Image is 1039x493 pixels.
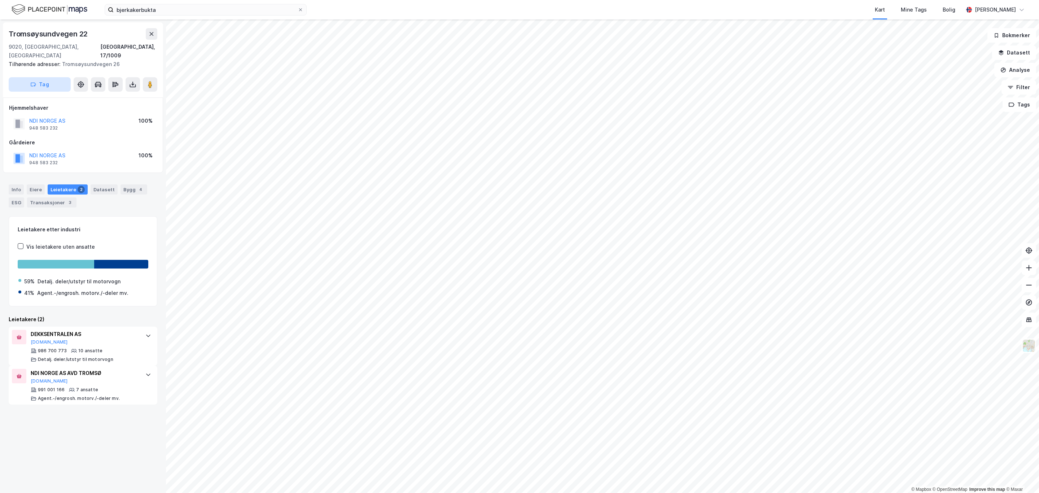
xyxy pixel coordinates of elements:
button: Bokmerker [987,28,1036,43]
div: Leietakere etter industri [18,225,148,234]
div: 9020, [GEOGRAPHIC_DATA], [GEOGRAPHIC_DATA] [9,43,100,60]
img: Z [1022,339,1036,353]
div: Kart [875,5,885,14]
div: 948 583 232 [29,125,58,131]
div: 59% [24,277,35,286]
div: Leietakere (2) [9,315,157,324]
div: [GEOGRAPHIC_DATA], 17/1009 [100,43,157,60]
div: 4 [137,186,144,193]
a: OpenStreetMap [933,487,968,492]
div: Vis leietakere uten ansatte [26,243,95,251]
div: Detalj. deler/utstyr til motorvogn [38,357,113,362]
div: Tromsøysundvegen 22 [9,28,89,40]
div: 100% [139,151,153,160]
div: Info [9,184,24,195]
button: [DOMAIN_NAME] [31,378,68,384]
button: Analyse [994,63,1036,77]
div: 948 583 232 [29,160,58,166]
span: Tilhørende adresser: [9,61,62,67]
div: 2 [78,186,85,193]
div: 41% [24,289,34,297]
div: 100% [139,117,153,125]
button: Tag [9,77,71,92]
a: Improve this map [969,487,1005,492]
div: Datasett [91,184,118,195]
input: Søk på adresse, matrikkel, gårdeiere, leietakere eller personer [114,4,298,15]
div: 991 001 166 [38,387,65,393]
div: Agent.-/engrosh. motorv./-deler mv. [37,289,128,297]
div: Transaksjoner [27,197,76,208]
div: Hjemmelshaver [9,104,157,112]
button: Filter [1001,80,1036,95]
div: Agent.-/engrosh. motorv./-deler mv. [38,396,120,401]
div: Tromsøysundvegen 26 [9,60,152,69]
img: logo.f888ab2527a4732fd821a326f86c7f29.svg [12,3,87,16]
div: 986 700 773 [38,348,67,354]
div: 7 ansatte [76,387,98,393]
a: Mapbox [911,487,931,492]
div: 3 [66,199,74,206]
div: Eiere [27,184,45,195]
iframe: Chat Widget [1003,458,1039,493]
div: DEKKSENTRALEN AS [31,330,138,339]
div: Gårdeiere [9,138,157,147]
div: Detalj. deler/utstyr til motorvogn [38,277,120,286]
div: Bygg [120,184,147,195]
div: ESG [9,197,24,208]
button: [DOMAIN_NAME] [31,339,68,345]
button: Datasett [992,45,1036,60]
div: Leietakere [48,184,88,195]
button: Tags [1003,97,1036,112]
div: 10 ansatte [78,348,102,354]
div: [PERSON_NAME] [975,5,1016,14]
div: Mine Tags [901,5,927,14]
div: Bolig [943,5,955,14]
div: NDI NORGE AS AVD TROMSØ [31,369,138,378]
